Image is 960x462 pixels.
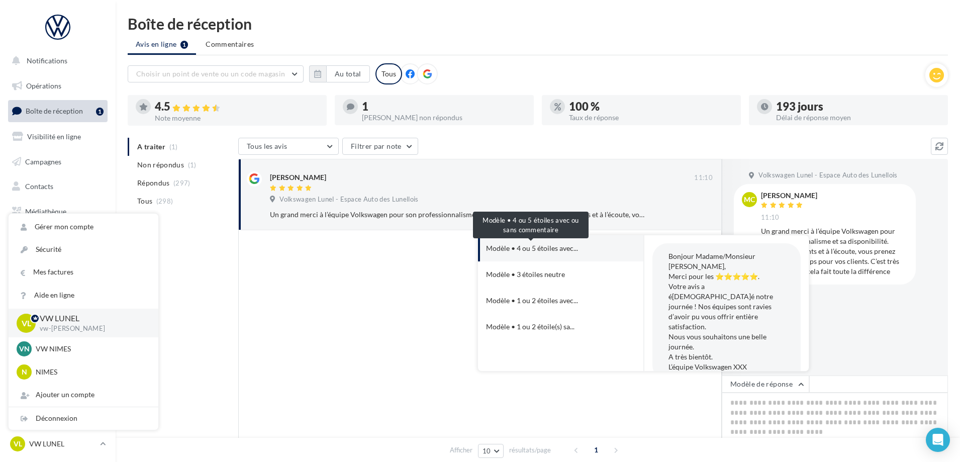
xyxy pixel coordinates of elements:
[483,447,491,455] span: 10
[9,238,158,261] a: Sécurité
[9,216,158,238] a: Gérer mon compte
[9,284,158,307] a: Aide en ligne
[155,101,319,113] div: 4.5
[270,210,647,220] div: Un grand merci à l’équipe Volkswagen pour son professionnalisme et sa disponibilité. Toujours pré...
[27,132,81,141] span: Visibilité en ligne
[478,261,616,288] button: Modèle • 3 étoiles neutre
[6,251,110,281] a: PLV et print personnalisable
[137,160,184,170] span: Non répondus
[486,322,574,332] span: Modèle • 1 ou 2 étoile(s) sa...
[22,367,27,377] span: N
[206,39,254,49] span: Commentaires
[270,172,326,182] div: [PERSON_NAME]
[744,195,755,205] span: MC
[761,213,780,222] span: 11:10
[27,56,67,65] span: Notifications
[155,115,319,122] div: Note moyenne
[8,434,108,453] a: VL VW LUNEL
[450,445,472,455] span: Afficher
[137,178,170,188] span: Répondus
[136,69,285,78] span: Choisir un point de vente ou un code magasin
[758,171,897,180] span: Volkswagen Lunel - Espace Auto des Lunellois
[776,114,940,121] div: Délai de réponse moyen
[40,324,142,333] p: vw-[PERSON_NAME]
[6,151,110,172] a: Campagnes
[761,226,908,276] div: Un grand merci à l’équipe Volkswagen pour son professionnalisme et sa disponibilité. Toujours pré...
[188,161,197,169] span: (1)
[926,428,950,452] div: Open Intercom Messenger
[29,439,96,449] p: VW LUNEL
[486,296,578,306] span: Modèle • 1 ou 2 étoiles avec...
[694,173,713,182] span: 11:10
[309,65,370,82] button: Au total
[569,114,733,121] div: Taux de réponse
[6,226,110,247] a: Calendrier
[362,101,526,112] div: 1
[6,100,110,122] a: Boîte de réception1
[6,201,110,222] a: Médiathèque
[25,182,53,191] span: Contacts
[22,317,31,329] span: VL
[6,285,110,314] a: Campagnes DataOnDemand
[569,101,733,112] div: 100 %
[478,288,616,314] button: Modèle • 1 ou 2 étoiles avec...
[362,114,526,121] div: [PERSON_NAME] non répondus
[9,384,158,406] div: Ajouter un compte
[36,367,146,377] p: NIMES
[668,252,773,371] span: Bonjour Madame/Monsieur [PERSON_NAME], Merci pour les ⭐⭐⭐⭐⭐. Votre avis a é[DEMOGRAPHIC_DATA]é no...
[238,138,339,155] button: Tous les avis
[342,138,418,155] button: Filtrer par note
[19,344,30,354] span: VN
[509,445,551,455] span: résultats/page
[473,212,589,238] div: Modèle • 4 ou 5 étoiles avec ou sans commentaire
[588,442,604,458] span: 1
[36,344,146,354] p: VW NIMES
[761,192,817,199] div: [PERSON_NAME]
[486,243,578,253] span: Modèle • 4 ou 5 étoiles avec...
[6,126,110,147] a: Visibilité en ligne
[478,235,616,261] button: Modèle • 4 ou 5 étoiles avec...
[478,444,504,458] button: 10
[96,108,104,116] div: 1
[25,157,61,165] span: Campagnes
[173,179,190,187] span: (297)
[26,107,83,115] span: Boîte de réception
[279,195,418,204] span: Volkswagen Lunel - Espace Auto des Lunellois
[478,314,616,340] button: Modèle • 1 ou 2 étoile(s) sa...
[137,196,152,206] span: Tous
[9,407,158,430] div: Déconnexion
[40,313,142,324] p: VW LUNEL
[6,176,110,197] a: Contacts
[128,65,304,82] button: Choisir un point de vente ou un code magasin
[722,376,809,393] button: Modèle de réponse
[25,207,66,216] span: Médiathèque
[26,81,61,90] span: Opérations
[486,269,565,280] div: Modèle • 3 étoiles neutre
[375,63,402,84] div: Tous
[9,261,158,284] a: Mes factures
[6,75,110,97] a: Opérations
[326,65,370,82] button: Au total
[156,197,173,205] span: (298)
[128,16,948,31] div: Boîte de réception
[6,50,106,71] button: Notifications
[14,439,22,449] span: VL
[247,142,287,150] span: Tous les avis
[776,101,940,112] div: 193 jours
